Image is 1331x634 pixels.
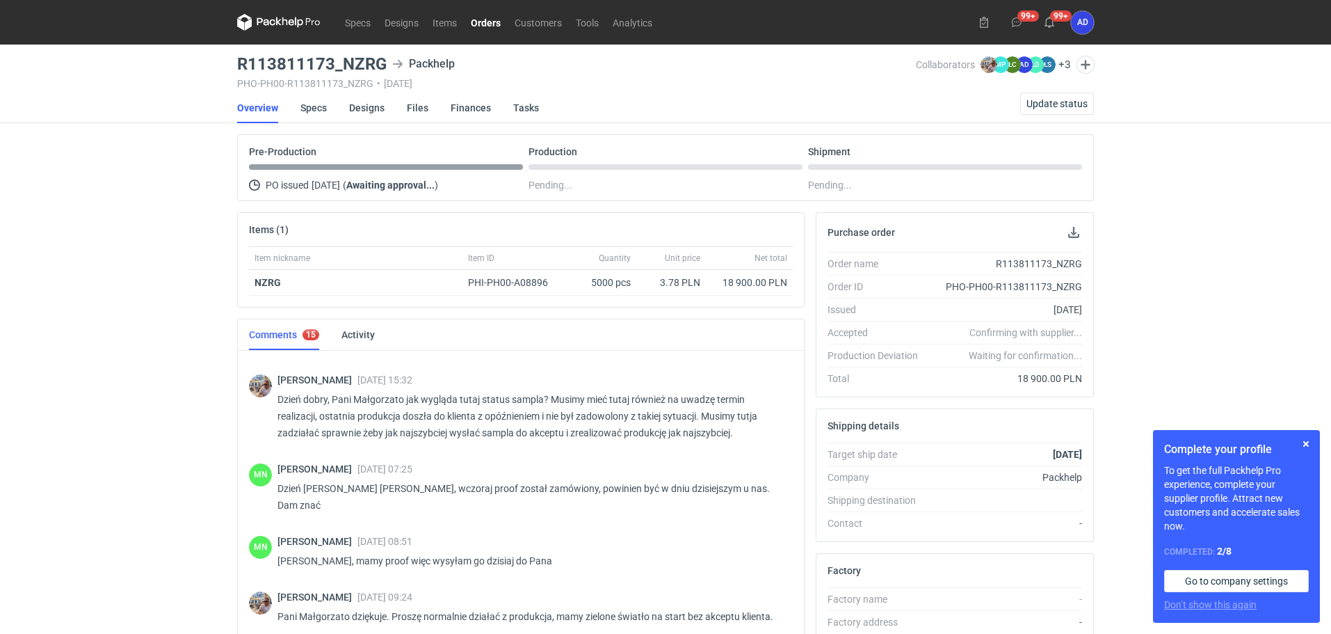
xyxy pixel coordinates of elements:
[992,56,1009,73] figcaption: MP
[828,592,929,606] div: Factory name
[929,303,1082,317] div: [DATE]
[929,280,1082,294] div: PHO-PH00-R113811173_NZRG
[341,319,375,350] a: Activity
[828,227,895,238] h2: Purchase order
[378,14,426,31] a: Designs
[665,253,700,264] span: Unit price
[237,56,387,72] h3: R113811173_NZRG
[277,536,357,547] span: [PERSON_NAME]
[357,536,412,547] span: [DATE] 08:51
[1298,436,1314,452] button: Skip for now
[377,78,380,89] span: •
[426,14,464,31] a: Items
[808,146,850,157] p: Shipment
[249,177,523,193] div: PO issued
[357,463,412,475] span: [DATE] 07:25
[249,463,272,486] div: Małgorzata Nowotna
[237,78,916,89] div: PHO-PH00-R113811173_NZRG [DATE]
[828,349,929,363] div: Production Deviation
[1217,546,1232,557] strong: 2 / 8
[828,493,929,507] div: Shipping destination
[969,349,1082,363] em: Waiting for confirmation...
[828,372,929,386] div: Total
[1006,11,1028,33] button: 99+
[435,180,438,191] span: )
[249,146,316,157] p: Pre-Production
[1039,56,1056,73] figcaption: ŁS
[567,270,636,296] div: 5000 pcs
[255,277,281,288] strong: NZRG
[828,303,929,317] div: Issued
[464,14,508,31] a: Orders
[249,592,272,615] img: Michał Palasek
[249,463,272,486] figcaption: MN
[277,608,782,625] p: Pani Małgorzato dziękuje. Proszę normalnie działać z produkcja, mamy zielone światło na start bez...
[237,14,321,31] svg: Packhelp Pro
[828,516,929,530] div: Contact
[300,93,327,123] a: Specs
[1053,449,1082,460] strong: [DATE]
[357,374,412,386] span: [DATE] 15:32
[277,480,782,514] p: Dzień [PERSON_NAME] [PERSON_NAME], wczoraj proof został zamówiony, powinien być w dniu dzisiejszy...
[929,592,1082,606] div: -
[929,372,1082,386] div: 18 900.00 PLN
[1058,58,1071,71] button: +3
[929,257,1082,271] div: R113811173_NZRG
[312,177,340,193] span: [DATE]
[1076,56,1095,74] button: Edit collaborators
[306,330,316,340] div: 15
[916,59,975,70] span: Collaborators
[828,280,929,294] div: Order ID
[249,536,272,559] div: Małgorzata Nowotna
[277,463,357,475] span: [PERSON_NAME]
[343,180,346,191] span: (
[1071,11,1094,34] button: AD
[1020,93,1094,115] button: Update status
[828,615,929,629] div: Factory address
[929,615,1082,629] div: -
[468,276,561,290] div: PHI-PH00-A08896
[529,146,577,157] p: Production
[508,14,569,31] a: Customers
[642,276,700,290] div: 3.78 PLN
[357,592,412,603] span: [DATE] 09:24
[249,536,272,559] figcaption: MN
[828,565,861,576] h2: Factory
[513,93,539,123] a: Tasks
[338,14,378,31] a: Specs
[1026,99,1088,109] span: Update status
[237,93,278,123] a: Overview
[808,177,1082,193] div: Pending...
[929,516,1082,530] div: -
[277,391,782,441] p: Dzień dobry, Pani Małgorzato jak wygląda tutaj status sampla? Musimy mieć tutaj również na uwadzę...
[981,56,997,73] img: Michał Palasek
[1164,598,1257,612] button: Don’t show this again
[755,253,787,264] span: Net total
[711,276,787,290] div: 18 900.00 PLN
[599,253,631,264] span: Quantity
[828,257,929,271] div: Order name
[249,224,289,235] h2: Items (1)
[346,180,435,191] strong: Awaiting approval...
[606,14,659,31] a: Analytics
[249,319,319,350] a: Comments15
[277,553,782,569] p: [PERSON_NAME], mamy proof więc wysyłam go dzisiaj do Pana
[407,93,428,123] a: Files
[828,420,899,431] h2: Shipping details
[451,93,491,123] a: Finances
[249,374,272,397] img: Michał Palasek
[929,470,1082,484] div: Packhelp
[277,592,357,603] span: [PERSON_NAME]
[1164,441,1309,458] h1: Complete your profile
[255,253,310,264] span: Item nickname
[969,327,1082,338] em: Confirming with supplier...
[349,93,385,123] a: Designs
[1164,463,1309,533] p: To get the full Packhelp Pro experience, complete your supplier profile. Attract new customers an...
[277,374,357,386] span: [PERSON_NAME]
[1065,224,1082,241] button: Download PO
[392,56,455,72] div: Packhelp
[529,177,572,193] span: Pending...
